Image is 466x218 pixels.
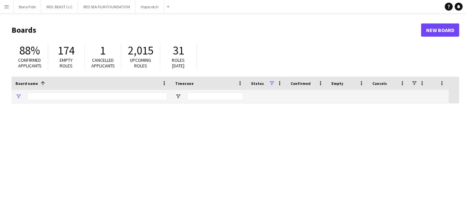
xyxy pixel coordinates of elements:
span: 2,015 [128,43,153,58]
button: Open Filter Menu [175,93,181,99]
button: MDL BEAST LLC [41,0,78,13]
span: Confirmed [291,81,311,86]
span: Cancelled applicants [91,57,115,69]
span: Cancels [372,81,387,86]
span: Board name [16,81,38,86]
span: Upcoming roles [130,57,151,69]
span: 88% [19,43,40,58]
button: RED SEA FILM FOUNDATION [78,0,136,13]
span: Confirmed applicants [18,57,42,69]
input: Board name Filter Input [27,92,167,100]
span: 1 [100,43,106,58]
span: Empty [331,81,343,86]
button: Bona Fide [14,0,41,13]
h1: Boards [12,25,421,35]
span: 174 [58,43,75,58]
span: Empty roles [60,57,73,69]
input: Timezone Filter Input [187,92,243,100]
span: Timezone [175,81,194,86]
span: Status [251,81,264,86]
span: Roles [DATE] [172,57,185,69]
a: New Board [421,23,459,37]
button: Open Filter Menu [16,93,21,99]
button: Hopscotch [136,0,164,13]
span: 31 [173,43,184,58]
